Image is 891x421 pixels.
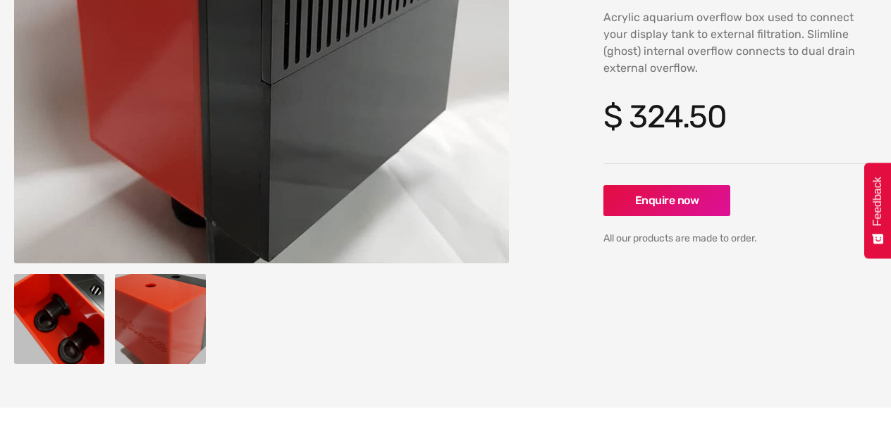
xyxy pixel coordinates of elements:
a: open lightbox [115,274,205,364]
div: All our products are made to order. [603,230,877,247]
img: External aquarium overflow box view [115,274,205,364]
p: Acrylic aquarium overflow box used to connect your display tank to external filtration. Slimline ... [603,9,877,77]
a: Enquire now [603,185,730,216]
a: open lightbox [14,274,104,364]
img: Aquarium overflow box internal view of plumbing [14,274,104,364]
h4: $ 324.50 [603,98,877,135]
span: Feedback [871,177,884,226]
button: Feedback - Show survey [864,163,891,258]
